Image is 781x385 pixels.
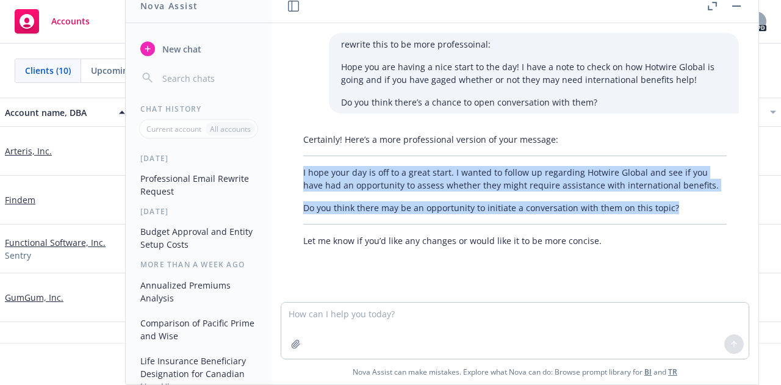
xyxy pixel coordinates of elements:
p: Certainly! Here’s a more professional version of your message: [303,133,727,146]
div: More than a week ago [126,259,272,270]
a: Lantheus Holdings Inc. [5,340,98,353]
div: [DATE] [126,153,272,164]
a: Accounts [10,4,95,38]
div: Chat History [126,104,272,114]
button: Annualized Premiums Analysis [135,275,262,308]
span: Sentry [5,249,31,262]
p: Do you think there’s a chance to open conversation with them? [341,96,727,109]
input: Search chats [160,70,257,87]
p: Hope you are having a nice start to the day! I have a note to check on how Hotwire Global is goin... [341,60,727,86]
p: Do you think there may be an opportunity to initiate a conversation with them on this topic? [303,201,727,214]
p: Let me know if you’d like any changes or would like it to be more concise. [303,234,727,247]
span: Accounts [51,16,90,26]
p: rewrite this to be more professoinal: [341,38,727,51]
a: Functional Software, Inc. [5,236,106,249]
div: Account name, DBA [5,106,112,119]
button: Professional Email Rewrite Request [135,168,262,201]
p: I hope your day is off to a great start. I wanted to follow up regarding Hotwire Global and see i... [303,166,727,192]
span: Upcoming renewals (0) [91,64,185,77]
span: Clients (10) [25,64,71,77]
div: [DATE] [126,206,272,217]
p: All accounts [210,124,251,134]
a: GumGum, Inc. [5,291,63,304]
a: Arteris, Inc. [5,145,52,157]
a: TR [668,367,677,377]
a: Findem [5,193,35,206]
button: Budget Approval and Entity Setup Costs [135,221,262,254]
button: New chat [135,38,262,60]
span: Nova Assist can make mistakes. Explore what Nova can do: Browse prompt library for and [276,359,754,384]
button: Comparison of Pacific Prime and Wise [135,313,262,346]
p: Current account [146,124,201,134]
a: BI [644,367,652,377]
span: New chat [160,43,201,56]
